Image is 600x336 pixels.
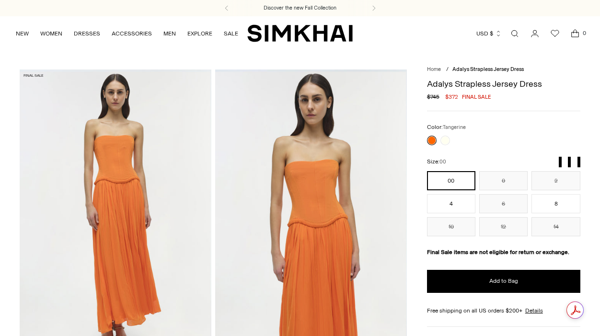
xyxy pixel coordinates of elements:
[40,23,62,44] a: WOMEN
[446,66,449,74] div: /
[427,66,441,72] a: Home
[187,23,212,44] a: EXPLORE
[452,66,524,72] span: Adalys Strapless Jersey Dress
[427,306,580,315] div: Free shipping on all US orders $200+
[427,194,475,213] button: 4
[224,23,238,44] a: SALE
[545,24,565,43] a: Wishlist
[489,277,518,285] span: Add to Bag
[247,24,353,43] a: SIMKHAI
[163,23,176,44] a: MEN
[427,217,475,236] button: 10
[427,157,446,166] label: Size:
[427,93,439,101] s: $745
[479,194,528,213] button: 6
[525,24,544,43] a: Go to the account page
[531,194,580,213] button: 8
[427,270,580,293] button: Add to Bag
[74,23,100,44] a: DRESSES
[264,4,336,12] a: Discover the new Fall Collection
[427,123,466,132] label: Color:
[479,217,528,236] button: 12
[580,29,588,37] span: 0
[505,24,524,43] a: Open search modal
[427,249,569,255] strong: Final Sale items are not eligible for return or exchange.
[445,93,458,101] span: $372
[443,124,466,130] span: Tangerine
[439,159,446,165] span: 00
[16,23,29,44] a: NEW
[476,23,502,44] button: USD $
[427,80,580,88] h1: Adalys Strapless Jersey Dress
[427,66,580,74] nav: breadcrumbs
[427,171,475,190] button: 00
[525,306,543,315] a: Details
[565,24,585,43] a: Open cart modal
[531,171,580,190] button: 2
[479,171,528,190] button: 0
[531,217,580,236] button: 14
[112,23,152,44] a: ACCESSORIES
